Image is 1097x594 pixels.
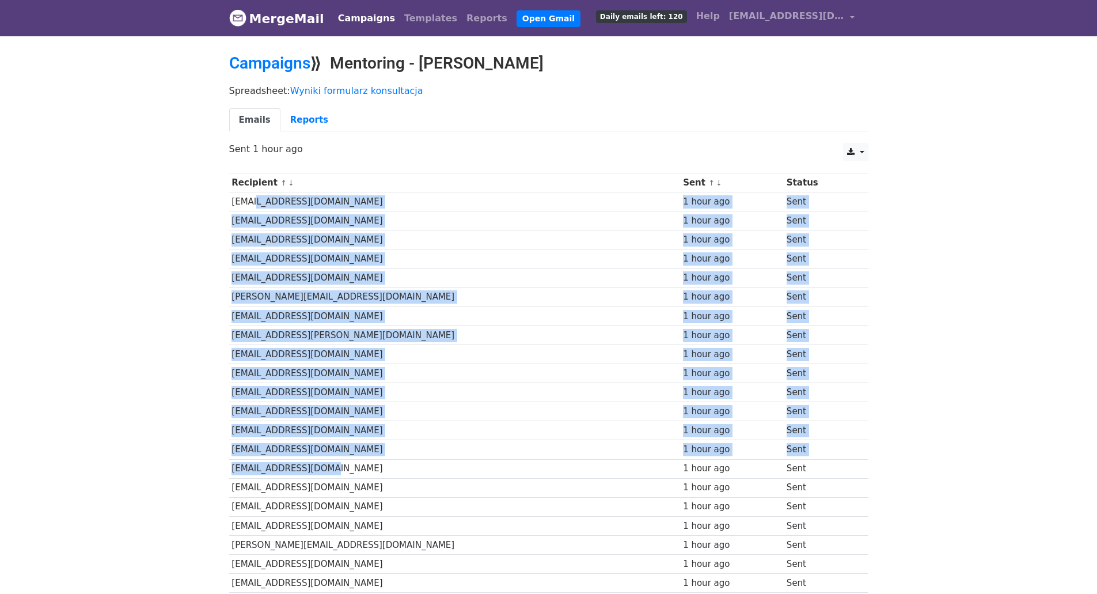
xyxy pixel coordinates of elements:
a: ↑ [280,179,287,187]
div: 1 hour ago [683,367,781,380]
td: [EMAIL_ADDRESS][DOMAIN_NAME] [229,230,681,249]
div: 1 hour ago [683,500,781,513]
td: Sent [784,287,857,307]
td: [EMAIL_ADDRESS][DOMAIN_NAME] [229,364,681,383]
td: [EMAIL_ADDRESS][DOMAIN_NAME] [229,421,681,440]
a: Open Gmail [517,10,580,27]
td: [EMAIL_ADDRESS][PERSON_NAME][DOMAIN_NAME] [229,326,681,345]
div: 1 hour ago [683,481,781,494]
div: 1 hour ago [683,310,781,323]
div: 1 hour ago [683,214,781,228]
td: [PERSON_NAME][EMAIL_ADDRESS][DOMAIN_NAME] [229,535,681,554]
a: [EMAIL_ADDRESS][DOMAIN_NAME] [724,5,859,32]
a: Emails [229,108,280,132]
div: 1 hour ago [683,386,781,399]
td: Sent [784,574,857,593]
iframe: Chat Widget [1039,539,1097,594]
div: 1 hour ago [683,329,781,342]
a: Daily emails left: 120 [591,5,692,28]
img: tab_domain_overview_orange.svg [31,67,40,76]
div: 1 hour ago [683,577,781,590]
p: Spreadsheet: [229,85,868,97]
td: Sent [784,440,857,459]
a: Wyniki formularz konsultacja [290,85,423,96]
td: Sent [784,478,857,497]
td: Sent [784,211,857,230]
td: [EMAIL_ADDRESS][DOMAIN_NAME] [229,402,681,421]
a: Templates [400,7,462,30]
td: Sent [784,192,857,211]
div: 1 hour ago [683,520,781,533]
a: ↓ [288,179,294,187]
div: 1 hour ago [683,558,781,571]
div: 1 hour ago [683,195,781,209]
div: 1 hour ago [683,348,781,361]
th: Recipient [229,173,681,192]
td: Sent [784,497,857,516]
div: Domain: [DOMAIN_NAME] [30,30,127,39]
p: Sent 1 hour ago [229,143,868,155]
td: Sent [784,307,857,326]
td: [PERSON_NAME][EMAIL_ADDRESS][DOMAIN_NAME] [229,287,681,307]
div: 1 hour ago [683,443,781,456]
div: 1 hour ago [683,252,781,266]
td: Sent [784,402,857,421]
div: 1 hour ago [683,290,781,304]
td: [EMAIL_ADDRESS][DOMAIN_NAME] [229,440,681,459]
td: [EMAIL_ADDRESS][DOMAIN_NAME] [229,383,681,402]
td: [EMAIL_ADDRESS][DOMAIN_NAME] [229,307,681,326]
span: [EMAIL_ADDRESS][DOMAIN_NAME] [729,9,844,23]
td: [EMAIL_ADDRESS][DOMAIN_NAME] [229,554,681,573]
td: Sent [784,421,857,440]
td: Sent [784,249,857,268]
td: Sent [784,268,857,287]
img: tab_keywords_by_traffic_grey.svg [115,67,124,76]
td: Sent [784,326,857,345]
td: [EMAIL_ADDRESS][DOMAIN_NAME] [229,459,681,478]
th: Status [784,173,857,192]
a: Reports [280,108,338,132]
th: Sent [680,173,784,192]
div: 1 hour ago [683,233,781,247]
td: [EMAIL_ADDRESS][DOMAIN_NAME] [229,574,681,593]
a: ↓ [716,179,722,187]
td: Sent [784,364,857,383]
td: [EMAIL_ADDRESS][DOMAIN_NAME] [229,497,681,516]
a: Campaigns [333,7,400,30]
h2: ⟫ Mentoring - [PERSON_NAME] [229,54,868,73]
td: Sent [784,535,857,554]
td: Sent [784,554,857,573]
a: ↑ [708,179,715,187]
img: MergeMail logo [229,9,246,27]
td: Sent [784,345,857,364]
td: Sent [784,459,857,478]
td: [EMAIL_ADDRESS][DOMAIN_NAME] [229,192,681,211]
td: [EMAIL_ADDRESS][DOMAIN_NAME] [229,249,681,268]
td: Sent [784,383,857,402]
div: 1 hour ago [683,539,781,552]
a: Reports [462,7,512,30]
a: Help [692,5,724,28]
a: MergeMail [229,6,324,31]
td: [EMAIL_ADDRESS][DOMAIN_NAME] [229,211,681,230]
div: Domain Overview [44,68,103,75]
td: [EMAIL_ADDRESS][DOMAIN_NAME] [229,268,681,287]
td: Sent [784,516,857,535]
td: [EMAIL_ADDRESS][DOMAIN_NAME] [229,516,681,535]
div: Keywords by Traffic [127,68,194,75]
span: Daily emails left: 120 [596,10,687,23]
a: Campaigns [229,54,310,73]
div: 1 hour ago [683,424,781,437]
div: Widżet czatu [1039,539,1097,594]
div: 1 hour ago [683,405,781,418]
td: Sent [784,230,857,249]
td: [EMAIL_ADDRESS][DOMAIN_NAME] [229,345,681,364]
td: [EMAIL_ADDRESS][DOMAIN_NAME] [229,478,681,497]
div: 1 hour ago [683,462,781,475]
div: 1 hour ago [683,271,781,285]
